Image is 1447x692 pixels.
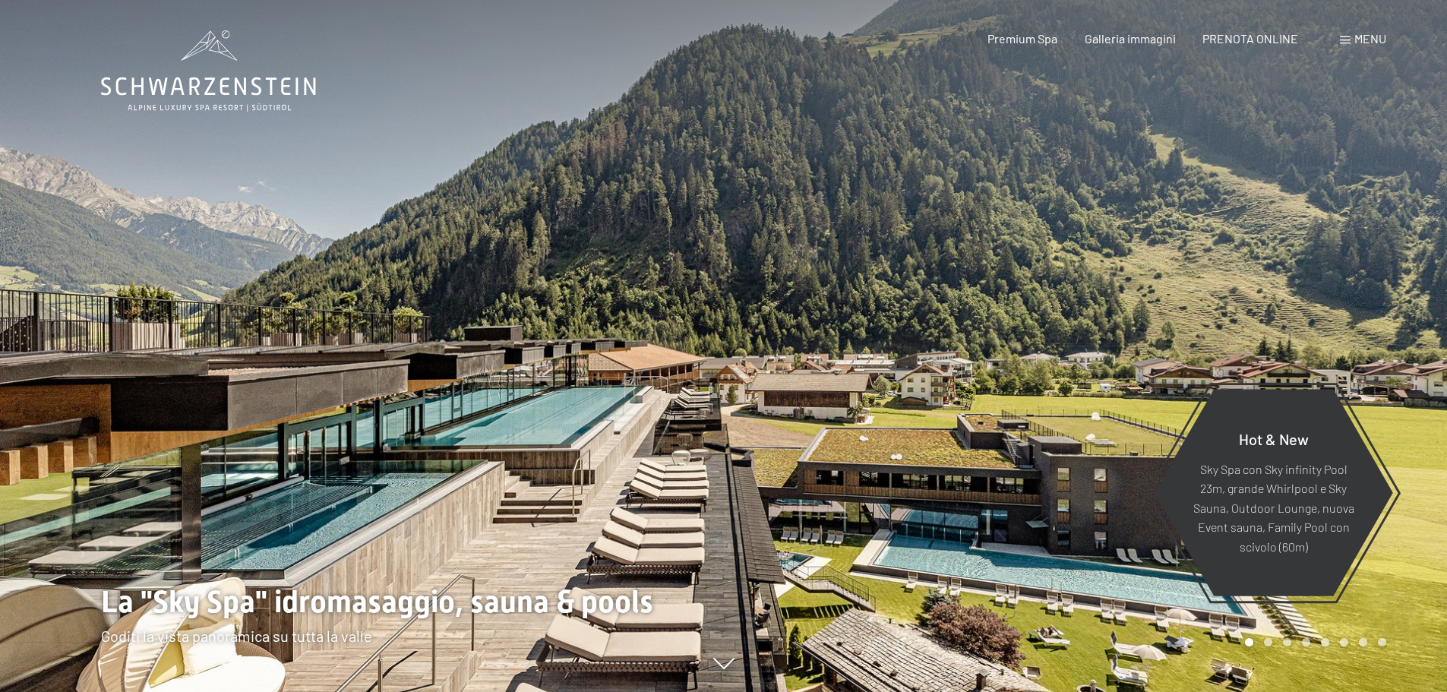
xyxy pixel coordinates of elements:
a: Galleria immagini [1085,31,1176,46]
div: Carousel Page 6 [1340,638,1348,646]
span: Hot & New [1239,429,1309,447]
div: Carousel Page 8 [1378,638,1386,646]
div: Carousel Page 4 [1302,638,1310,646]
p: Sky Spa con Sky infinity Pool 23m, grande Whirlpool e Sky Sauna, Outdoor Lounge, nuova Event saun... [1191,459,1356,556]
div: Carousel Page 2 [1264,638,1272,646]
div: Carousel Page 1 (Current Slide) [1245,638,1253,646]
a: Hot & New Sky Spa con Sky infinity Pool 23m, grande Whirlpool e Sky Sauna, Outdoor Lounge, nuova ... [1153,388,1394,597]
div: Carousel Pagination [1240,638,1386,646]
div: Carousel Page 5 [1321,638,1329,646]
span: Menu [1354,31,1386,46]
div: Carousel Page 3 [1283,638,1291,646]
a: PRENOTA ONLINE [1202,31,1298,46]
div: Carousel Page 7 [1359,638,1367,646]
a: Premium Spa [987,31,1057,46]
